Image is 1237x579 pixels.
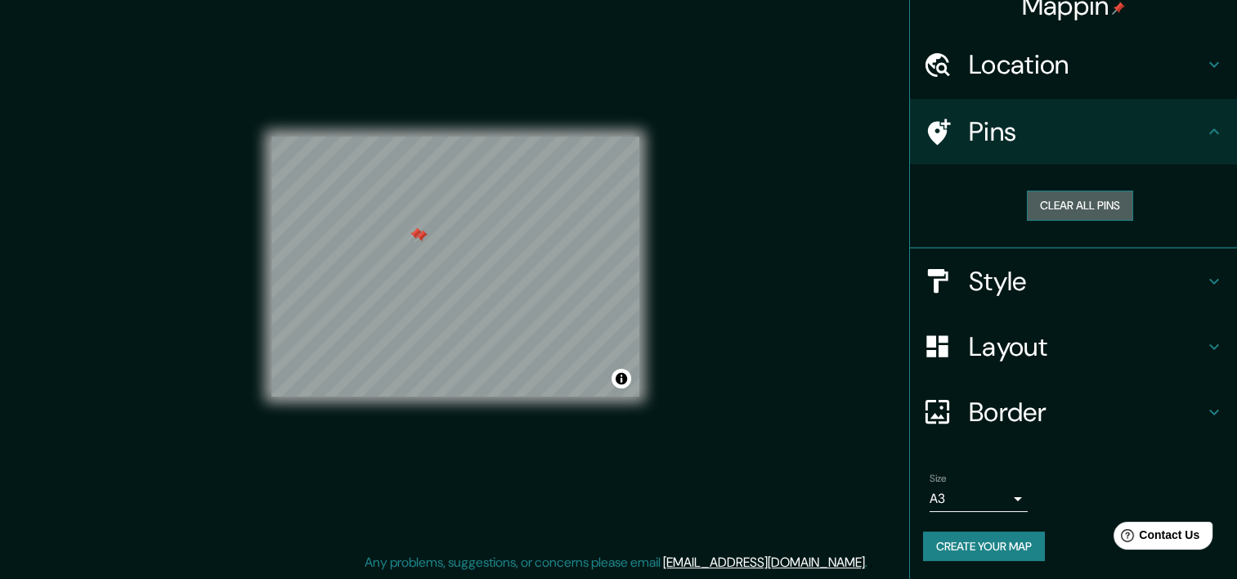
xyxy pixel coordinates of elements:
div: . [870,553,873,572]
iframe: Help widget launcher [1091,515,1219,561]
h4: Location [969,48,1204,81]
button: Clear all pins [1027,191,1133,221]
h4: Border [969,396,1204,429]
div: Style [910,249,1237,314]
label: Size [930,471,947,485]
h4: Style [969,265,1204,298]
div: Pins [910,99,1237,164]
canvas: Map [271,137,639,397]
div: Layout [910,314,1237,379]
div: A3 [930,486,1028,512]
div: . [867,553,870,572]
img: pin-icon.png [1112,2,1125,15]
div: Border [910,379,1237,445]
h4: Pins [969,115,1204,148]
button: Create your map [923,532,1045,562]
div: Location [910,32,1237,97]
p: Any problems, suggestions, or concerns please email . [365,553,867,572]
button: Toggle attribution [612,369,631,388]
a: [EMAIL_ADDRESS][DOMAIN_NAME] [663,554,865,571]
h4: Layout [969,330,1204,363]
